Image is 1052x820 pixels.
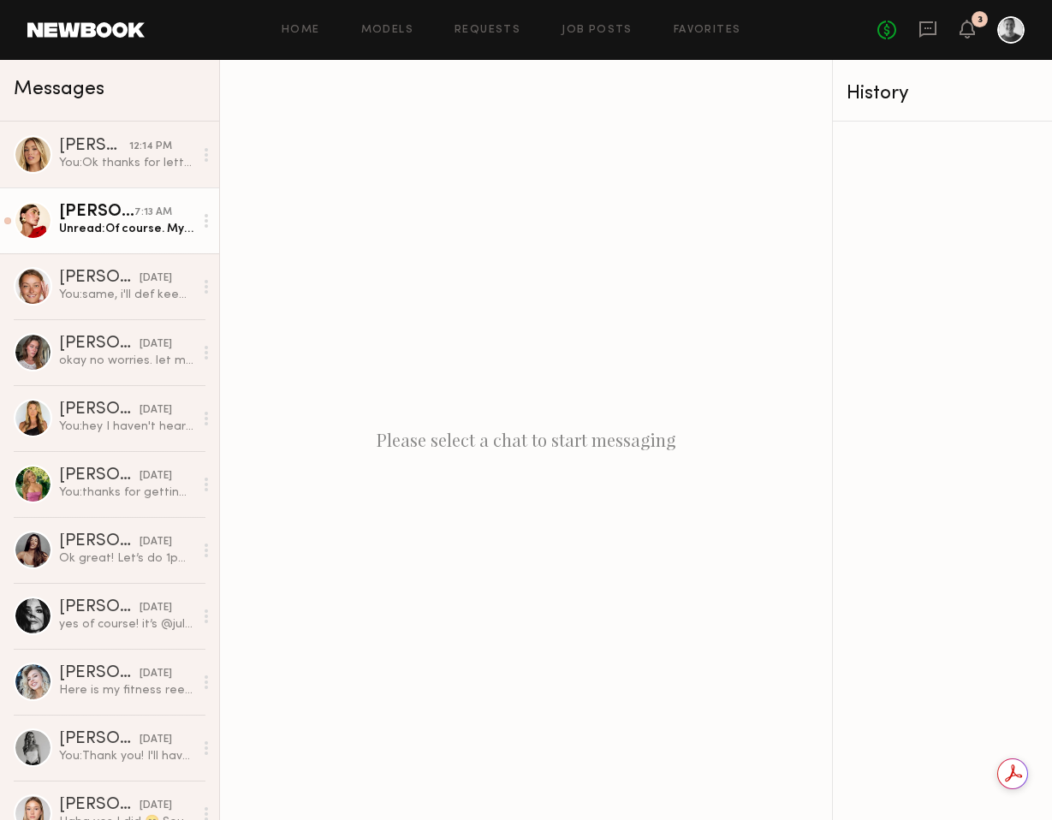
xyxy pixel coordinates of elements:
a: Requests [455,25,520,36]
div: [DATE] [140,534,172,550]
div: [PERSON_NAME] [59,401,140,419]
div: [DATE] [140,732,172,748]
div: You: same, i'll def keep you in mind [59,287,193,303]
div: You: Ok thanks for letting me know! [59,155,193,171]
div: Ok great! Let’s do 1pm, thank you [59,550,193,567]
div: yes of course! it’s @julialaurenmccallum [59,616,193,633]
a: Favorites [674,25,741,36]
span: Messages [14,80,104,99]
div: [PERSON_NAME] [59,204,134,221]
div: [PERSON_NAME] [59,797,140,814]
div: [DATE] [140,798,172,814]
div: [DATE] [140,336,172,353]
div: You: hey I haven't heard back from my client. As it's [DATE] and nothing's booked, i dont think t... [59,419,193,435]
div: Unread: Of course. My number is [PHONE_NUMBER] :) [59,221,193,237]
a: Home [282,25,320,36]
div: Please select a chat to start messaging [220,60,832,820]
a: Models [361,25,413,36]
div: [DATE] [140,270,172,287]
div: [DATE] [140,468,172,484]
div: History [847,84,1038,104]
div: [DATE] [140,666,172,682]
div: 7:13 AM [134,205,172,221]
div: [PERSON_NAME] [59,138,129,155]
div: [PERSON_NAME] [59,270,140,287]
a: Job Posts [562,25,633,36]
div: [PERSON_NAME] [59,599,140,616]
div: [PERSON_NAME] [59,336,140,353]
div: [DATE] [140,402,172,419]
div: okay no worries. let me know if anything changes! :) [59,353,193,369]
div: [PERSON_NAME] [59,533,140,550]
div: 12:14 PM [129,139,172,155]
div: [PERSON_NAME] [59,731,140,748]
div: [PERSON_NAME] [59,467,140,484]
div: 3 [978,15,983,25]
div: [DATE] [140,600,172,616]
div: Here is my fitness reel . J have a new one too. I was shooting for LA FITNESS and other gyms too! [59,682,193,698]
div: [PERSON_NAME] [59,665,140,682]
div: You: thanks for getting back to me so quick! [59,484,193,501]
div: You: Thank you! I'll have a firm answer by [DATE] [59,748,193,764]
